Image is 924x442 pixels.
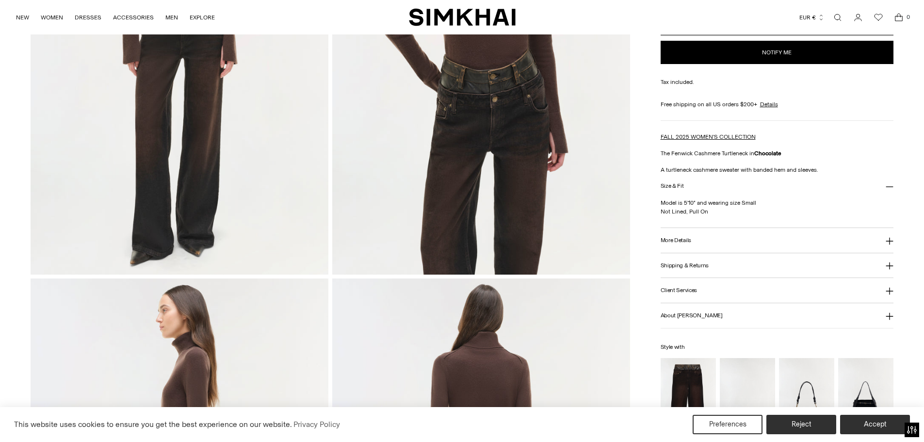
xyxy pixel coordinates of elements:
button: EUR € [799,7,825,28]
a: SIMKHAI [409,8,516,27]
a: Open cart modal [889,8,908,27]
a: Privacy Policy (opens in a new tab) [292,417,341,432]
a: MEN [165,7,178,28]
span: This website uses cookies to ensure you get the best experience on our website. [14,420,292,429]
a: Details [760,100,778,109]
button: Accept [840,415,910,434]
button: Notify me [661,41,894,64]
a: Wishlist [869,8,888,27]
button: Reject [766,415,836,434]
p: A turtleneck cashmere sweater with banded hem and sleeves. [661,165,894,174]
button: About [PERSON_NAME] [661,303,894,328]
button: Client Services [661,278,894,303]
img: Avery Leather Crossbody [779,358,834,441]
h3: Size & Fit [661,183,684,189]
a: WOMEN [41,7,63,28]
button: Size & Fit [661,174,894,199]
a: NEW [16,7,29,28]
button: Preferences [693,415,762,434]
img: Sylvie Slingback Kitten Heel [720,358,775,441]
h3: About [PERSON_NAME] [661,312,723,319]
p: The Fenwick Cashmere Turtleneck in [661,149,894,158]
a: ACCESSORIES [113,7,154,28]
a: EXPLORE [190,7,215,28]
h3: More Details [661,237,691,244]
p: Model is 5'10" and wearing size Small Not Lined, Pull On [661,198,894,216]
strong: Chocolate [754,150,781,157]
a: Open search modal [828,8,847,27]
div: Tax included. [661,78,894,86]
h3: Shipping & Returns [661,262,709,269]
h6: Style with [661,344,894,350]
a: DRESSES [75,7,101,28]
h3: Client Services [661,287,697,294]
img: Kove Double Waistband Denim [661,358,716,441]
a: FALL 2025 WOMEN'S COLLECTION [661,133,756,140]
div: Free shipping on all US orders $200+ [661,100,894,109]
span: 0 [904,13,912,21]
img: Cleo Suede Tote [838,358,893,441]
a: Go to the account page [848,8,868,27]
button: Shipping & Returns [661,253,894,278]
button: More Details [661,228,894,253]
